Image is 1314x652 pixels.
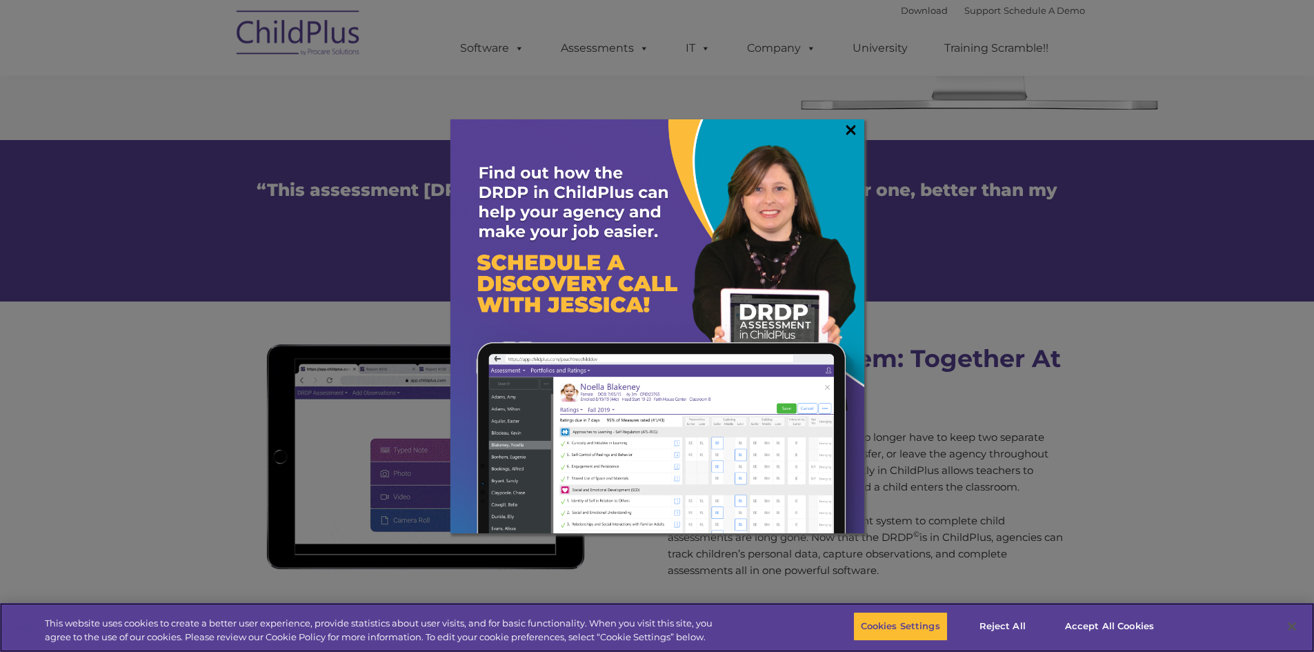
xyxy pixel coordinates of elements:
button: Cookies Settings [853,612,948,641]
button: Close [1277,611,1307,642]
button: Accept All Cookies [1057,612,1162,641]
a: × [843,123,859,137]
div: This website uses cookies to create a better user experience, provide statistics about user visit... [45,617,723,644]
button: Reject All [959,612,1046,641]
